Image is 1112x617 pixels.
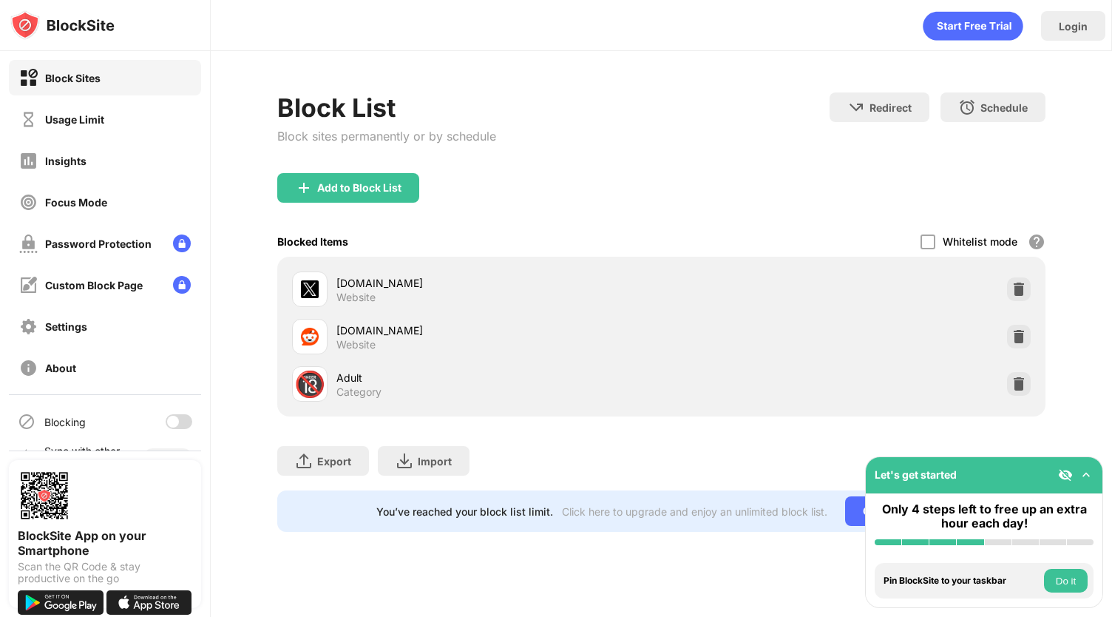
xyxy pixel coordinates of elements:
[18,590,104,615] img: get-it-on-google-play.svg
[19,359,38,377] img: about-off.svg
[980,101,1028,114] div: Schedule
[376,505,553,518] div: You’ve reached your block list limit.
[336,275,661,291] div: [DOMAIN_NAME]
[18,469,71,522] img: options-page-qr-code.png
[294,369,325,399] div: 🔞
[884,576,1040,586] div: Pin BlockSite to your taskbar
[317,455,351,468] div: Export
[173,235,191,252] img: lock-menu.svg
[317,182,401,194] div: Add to Block List
[45,320,87,333] div: Settings
[277,235,348,248] div: Blocked Items
[943,235,1017,248] div: Whitelist mode
[18,561,192,584] div: Scan the QR Code & stay productive on the go
[44,416,86,428] div: Blocking
[336,338,376,351] div: Website
[106,590,192,615] img: download-on-the-app-store.svg
[562,505,827,518] div: Click here to upgrade and enjoy an unlimited block list.
[18,413,35,431] img: blocking-icon.svg
[336,323,661,338] div: [DOMAIN_NAME]
[845,496,946,526] div: Go Unlimited
[19,317,38,336] img: settings-off.svg
[336,370,661,385] div: Adult
[277,92,496,123] div: Block List
[10,10,115,40] img: logo-blocksite.svg
[869,101,912,114] div: Redirect
[45,279,143,291] div: Custom Block Page
[173,276,191,294] img: lock-menu.svg
[923,11,1023,41] div: animation
[336,291,376,304] div: Website
[19,69,38,87] img: block-on.svg
[1058,468,1073,482] img: eye-not-visible.svg
[301,280,319,298] img: favicons
[301,328,319,345] img: favicons
[336,385,382,399] div: Category
[19,110,38,129] img: time-usage-off.svg
[45,113,104,126] div: Usage Limit
[19,152,38,170] img: insights-off.svg
[45,237,152,250] div: Password Protection
[45,362,76,374] div: About
[45,155,87,167] div: Insights
[1079,468,1094,482] img: omni-setup-toggle.svg
[44,445,121,470] div: Sync with other devices
[18,528,192,558] div: BlockSite App on your Smartphone
[19,193,38,212] img: focus-off.svg
[875,502,1094,530] div: Only 4 steps left to free up an extra hour each day!
[19,276,38,294] img: customize-block-page-off.svg
[418,455,452,468] div: Import
[1059,20,1088,33] div: Login
[45,72,101,84] div: Block Sites
[18,448,35,466] img: sync-icon.svg
[19,235,38,253] img: password-protection-off.svg
[45,196,107,209] div: Focus Mode
[1044,569,1088,593] button: Do it
[875,468,957,481] div: Let's get started
[277,129,496,144] div: Block sites permanently or by schedule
